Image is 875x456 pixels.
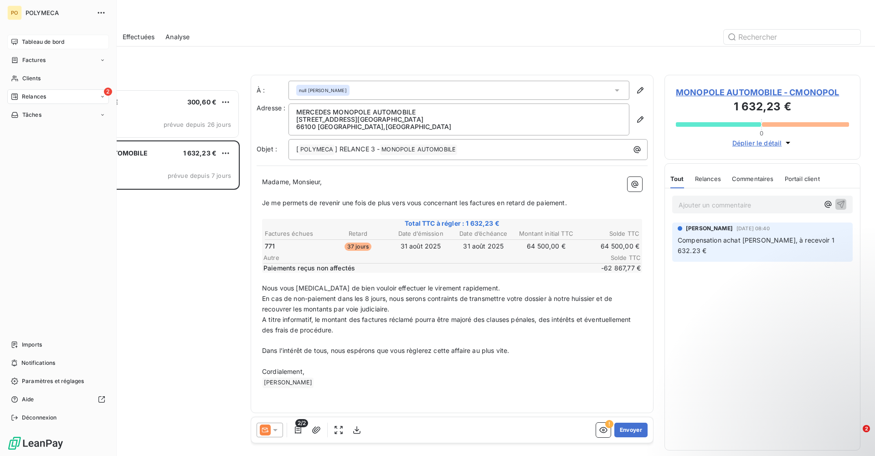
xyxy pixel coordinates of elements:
button: Envoyer [614,423,648,437]
span: 300,60 € [187,98,216,106]
p: 66100 [GEOGRAPHIC_DATA] , [GEOGRAPHIC_DATA] [296,123,622,130]
span: Relances [22,93,46,101]
span: Notifications [21,359,55,367]
span: Je me permets de revenir une fois de plus vers vous concernant les factures en retard de paiement. [262,199,567,207]
span: Effectuées [123,32,155,41]
span: 2 [863,425,870,432]
span: Portail client [785,175,820,182]
span: MONOPOLE AUTOMOBILE [380,145,457,155]
span: [ [296,145,299,153]
iframe: Intercom live chat [844,425,866,447]
span: Paramètres et réglages [22,377,84,385]
p: [STREET_ADDRESS][GEOGRAPHIC_DATA] [296,116,622,123]
td: 31 août 2025 [390,241,452,251]
th: Date d’échéance [453,229,515,238]
span: En cas de non-paiement dans les 8 jours, nous serons contraints de transmettre votre dossier à no... [262,295,614,313]
span: Relances [695,175,721,182]
span: 2/2 [295,419,308,427]
div: PO [7,5,22,20]
span: Déplier le détail [732,138,782,148]
span: Aide [22,395,34,404]
span: POLYMECA [26,9,91,16]
span: Total TTC à régler : 1 632,23 € [263,219,641,228]
button: Déplier le détail [730,138,796,148]
span: 1 632,23 € [183,149,217,157]
span: Clients [22,74,41,83]
img: Logo LeanPay [7,436,64,451]
span: 2 [104,88,112,96]
td: 64 500,00 € [515,241,577,251]
span: 771 [265,242,275,251]
th: Factures échues [264,229,326,238]
span: ] RELANCE 3 - [335,145,380,153]
span: POLYMECA [299,145,335,155]
span: Tableau de bord [22,38,64,46]
p: MERCEDES MONOPOLE AUTOMOBILE [296,109,622,116]
span: Commentaires [732,175,774,182]
span: Adresse : [257,104,285,112]
th: Date d’émission [390,229,452,238]
span: -62 867,77 € [586,264,641,273]
div: grid [44,89,240,456]
span: Cordialement, [262,368,304,375]
span: Tâches [22,111,41,119]
span: 37 jours [345,243,371,251]
span: Autre [263,254,586,261]
span: [DATE] 08:40 [736,226,770,231]
span: Madame, Monsieur, [262,178,322,186]
th: Retard [327,229,389,238]
iframe: Intercom notifications message [693,368,875,431]
span: prévue depuis 7 jours [168,172,231,179]
span: A titre informatif, le montant des factures réclamé pourra être majoré des clauses pénales, des i... [262,316,633,334]
th: Montant initial TTC [515,229,577,238]
td: 64 500,00 € [578,241,640,251]
span: Tout [670,175,684,182]
td: 31 août 2025 [453,241,515,251]
span: [PERSON_NAME] [262,378,314,388]
span: Factures [22,56,46,64]
span: [PERSON_NAME] [686,224,733,233]
span: null [PERSON_NAME] [299,87,347,93]
span: Solde TTC [586,254,641,261]
th: Solde TTC [578,229,640,238]
span: Nous vous [MEDICAL_DATA] de bien vouloir effectuer le virement rapidement. [262,284,500,292]
span: prévue depuis 26 jours [164,121,231,128]
span: Compensation achat [PERSON_NAME], à recevoir 1 632.23 € [678,236,836,254]
a: Aide [7,392,109,407]
h3: 1 632,23 € [676,98,849,117]
span: Imports [22,341,42,349]
span: MONOPOLE AUTOMOBILE - CMONOPOL [676,86,849,98]
span: Déconnexion [22,414,57,422]
label: À : [257,86,288,95]
input: Rechercher [724,30,860,44]
span: Objet : [257,145,277,153]
span: Paiements reçus non affectés [263,264,584,273]
span: Analyse [165,32,190,41]
span: Dans l’intérêt de tous, nous espérons que vous règlerez cette affaire au plus vite. [262,347,509,354]
span: 0 [760,130,763,137]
